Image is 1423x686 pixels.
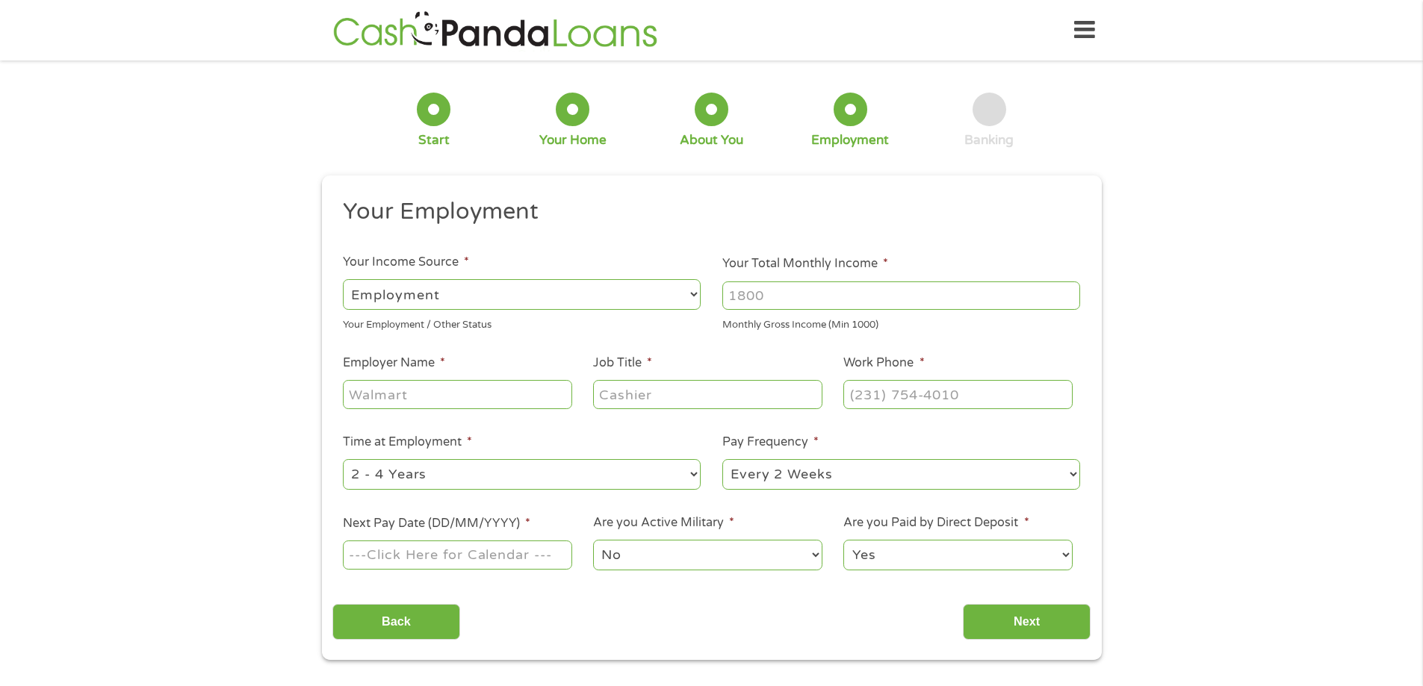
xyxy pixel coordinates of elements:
div: Employment [811,132,889,149]
label: Your Total Monthly Income [722,256,888,272]
input: Back [332,604,460,640]
label: Your Income Source [343,255,469,270]
label: Are you Paid by Direct Deposit [843,515,1029,531]
label: Time at Employment [343,434,472,450]
div: About You [680,132,743,149]
input: Walmart [343,380,571,408]
img: GetLoanNow Logo [329,9,662,52]
label: Job Title [593,355,652,371]
input: ---Click Here for Calendar --- [343,540,571,569]
div: Banking [964,132,1014,149]
h2: Your Employment [343,197,1069,227]
label: Work Phone [843,355,924,371]
div: Monthly Gross Income (Min 1000) [722,313,1080,333]
input: 1800 [722,281,1080,310]
div: Your Employment / Other Status [343,313,701,333]
label: Employer Name [343,355,445,371]
label: Next Pay Date (DD/MM/YYYY) [343,516,530,531]
input: (231) 754-4010 [843,380,1072,408]
div: Start [418,132,450,149]
label: Are you Active Military [593,515,734,531]
input: Cashier [593,380,822,408]
input: Next [963,604,1091,640]
div: Your Home [539,132,607,149]
label: Pay Frequency [722,434,819,450]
